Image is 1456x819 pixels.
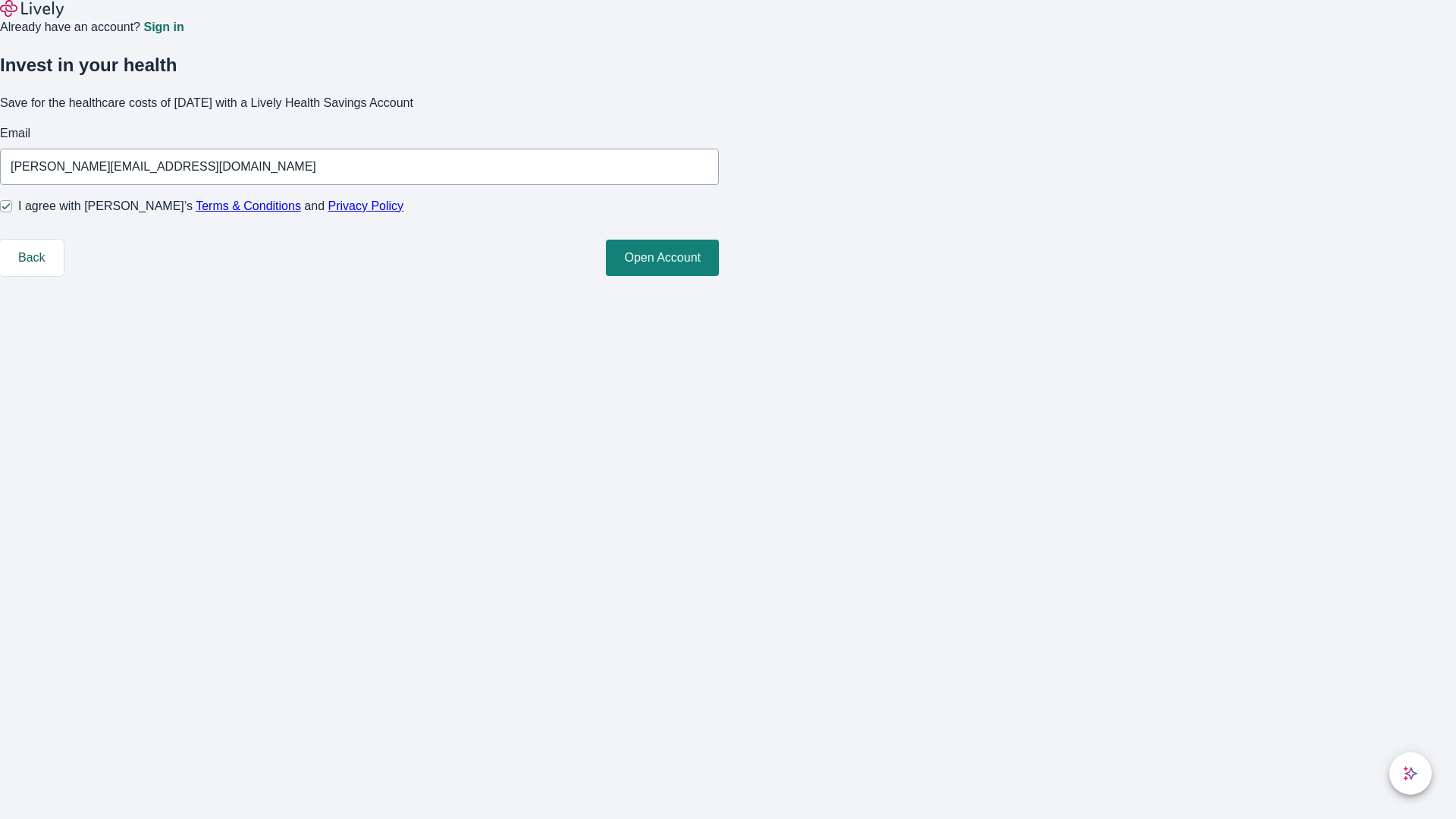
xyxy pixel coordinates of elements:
a: Terms & Conditions [196,199,301,212]
svg: Lively AI Assistant [1403,766,1418,781]
span: I agree with [PERSON_NAME]’s and [18,197,403,215]
a: Sign in [143,21,184,33]
a: Privacy Policy [328,199,404,212]
button: chat [1389,752,1432,795]
button: Open Account [606,240,719,276]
